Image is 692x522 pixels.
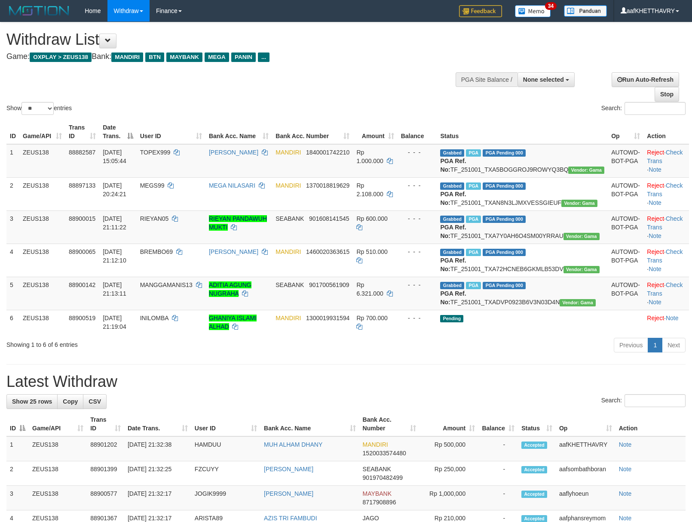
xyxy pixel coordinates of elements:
[521,466,547,473] span: Accepted
[140,248,173,255] span: BREMBO69
[564,5,607,17] img: panduan.png
[12,398,52,405] span: Show 25 rows
[561,200,597,207] span: Vendor URL: https://trx31.1velocity.biz
[647,149,683,164] a: Check Trans
[166,53,202,62] span: MAYBANK
[649,232,661,239] a: Note
[440,290,466,306] b: PGA Ref. No:
[30,53,92,62] span: OXPLAY > ZEUS138
[601,102,686,115] label: Search:
[647,315,664,321] a: Reject
[6,412,29,436] th: ID: activate to sort column descending
[456,72,517,87] div: PGA Site Balance /
[556,436,615,461] td: aafKHETTHAVRY
[521,491,547,498] span: Accepted
[643,244,689,277] td: · ·
[483,182,526,190] span: PGA Pending
[419,436,478,461] td: Rp 500,000
[440,249,464,256] span: Grabbed
[643,144,689,178] td: · ·
[437,177,608,210] td: TF_251001_TXAN8N3LJMXVESSGIEUF
[103,182,126,198] span: [DATE] 20:24:21
[556,412,615,436] th: Op: activate to sort column ascending
[306,315,349,321] span: Copy 1300019931594 to clipboard
[647,182,683,198] a: Check Trans
[401,281,434,289] div: - - -
[608,144,643,178] td: AUTOWD-BOT-PGA
[309,215,349,222] span: Copy 901608141545 to clipboard
[29,461,87,486] td: ZEUS138
[419,486,478,510] td: Rp 1,000,000
[191,486,260,510] td: JOGIK9999
[563,233,600,240] span: Vendor URL: https://trx31.1velocity.biz
[276,215,304,222] span: SEABANK
[209,215,267,231] a: RIEYAN PANDAWUH MUKTI
[205,120,272,144] th: Bank Acc. Name: activate to sort column ascending
[29,436,87,461] td: ZEUS138
[608,210,643,244] td: AUTOWD-BOT-PGA
[140,315,168,321] span: INILOMBA
[398,120,437,144] th: Balance
[6,461,29,486] td: 2
[264,490,313,497] a: [PERSON_NAME]
[191,412,260,436] th: User ID: activate to sort column ascending
[309,281,349,288] span: Copy 901700561909 to clipboard
[545,2,557,10] span: 34
[625,394,686,407] input: Search:
[6,244,19,277] td: 4
[19,244,65,277] td: ZEUS138
[6,31,453,48] h1: Withdraw List
[401,148,434,157] div: - - -
[419,412,478,436] th: Amount: activate to sort column ascending
[466,182,481,190] span: Marked by aafsolysreylen
[648,338,662,352] a: 1
[518,412,556,436] th: Status: activate to sort column ascending
[6,394,58,409] a: Show 25 rows
[608,177,643,210] td: AUTOWD-BOT-PGA
[363,450,406,457] span: Copy 1520033574480 to clipboard
[260,412,359,436] th: Bank Acc. Name: activate to sort column ascending
[137,120,205,144] th: User ID: activate to sort column ascending
[625,102,686,115] input: Search:
[276,315,301,321] span: MANDIRI
[523,76,564,83] span: None selected
[140,281,193,288] span: MANGGAMANIS13
[647,281,683,297] a: Check Trans
[521,442,547,449] span: Accepted
[401,247,434,256] div: - - -
[103,315,126,330] span: [DATE] 21:19:04
[264,441,322,448] a: MUH ALHAM DHANY
[6,4,72,17] img: MOTION_logo.png
[209,281,251,297] a: ADITIA AGUNG NUGRAHA
[601,394,686,407] label: Search:
[306,182,349,189] span: Copy 1370018819629 to clipboard
[440,282,464,289] span: Grabbed
[356,215,387,222] span: Rp 600.000
[276,182,301,189] span: MANDIRI
[619,515,632,522] a: Note
[459,5,502,17] img: Feedback.jpg
[466,249,481,256] span: Marked by aaftanly
[608,277,643,310] td: AUTOWD-BOT-PGA
[517,72,575,87] button: None selected
[401,214,434,223] div: - - -
[191,461,260,486] td: FZCUYY
[353,120,397,144] th: Amount: activate to sort column ascending
[649,299,661,306] a: Note
[440,315,463,322] span: Pending
[478,436,518,461] td: -
[191,436,260,461] td: HAMDUU
[647,215,664,222] a: Reject
[29,412,87,436] th: Game/API: activate to sort column ascending
[306,248,349,255] span: Copy 1460020363615 to clipboard
[647,281,664,288] a: Reject
[437,144,608,178] td: TF_251001_TXA5BOGGROJ9ROWYQ3BQ
[619,441,632,448] a: Note
[276,248,301,255] span: MANDIRI
[359,412,419,436] th: Bank Acc. Number: activate to sort column ascending
[57,394,83,409] a: Copy
[437,210,608,244] td: TF_251001_TXA7Y0AH6O4SM00YRRAU
[478,412,518,436] th: Balance: activate to sort column ascending
[124,436,191,461] td: [DATE] 21:32:38
[440,224,466,239] b: PGA Ref. No:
